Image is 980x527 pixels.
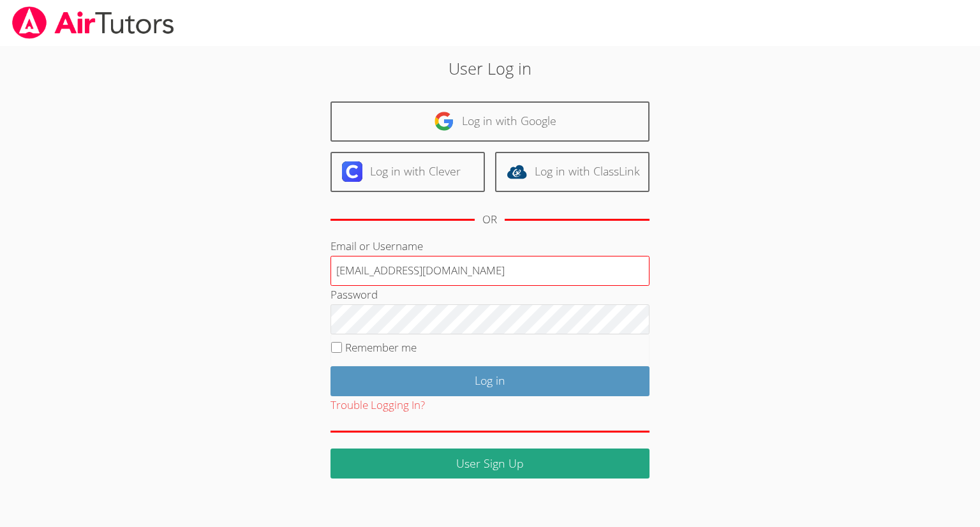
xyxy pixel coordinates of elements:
[11,6,175,39] img: airtutors_banner-c4298cdbf04f3fff15de1276eac7730deb9818008684d7c2e4769d2f7ddbe033.png
[330,287,378,302] label: Password
[330,449,650,479] a: User Sign Up
[482,211,497,229] div: OR
[434,111,454,131] img: google-logo-50288ca7cdecda66e5e0955fdab243c47b7ad437acaf1139b6f446037453330a.svg
[507,161,527,182] img: classlink-logo-d6bb404cc1216ec64c9a2012d9dc4662098be43eaf13dc465df04b49fa7ab582.svg
[495,152,650,192] a: Log in with ClassLink
[330,101,650,142] a: Log in with Google
[330,239,423,253] label: Email or Username
[225,56,754,80] h2: User Log in
[330,396,425,415] button: Trouble Logging In?
[345,340,417,355] label: Remember me
[342,161,362,182] img: clever-logo-6eab21bc6e7a338710f1a6ff85c0baf02591cd810cc4098c63d3a4b26e2feb20.svg
[330,366,650,396] input: Log in
[330,152,485,192] a: Log in with Clever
